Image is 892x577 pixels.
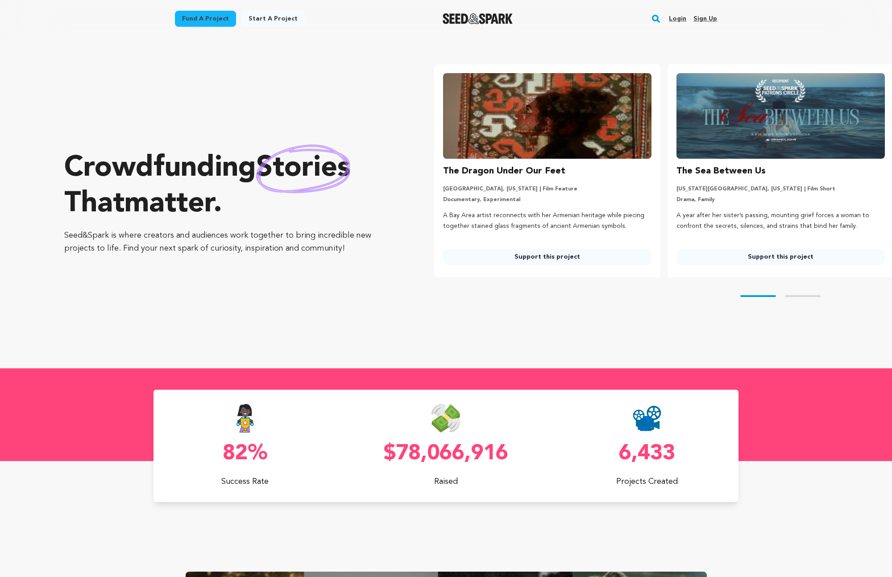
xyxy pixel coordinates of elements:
a: Support this project [676,249,885,265]
h3: The Sea Between Us [676,164,766,178]
a: Login [669,12,686,26]
p: Crowdfunding that . [64,151,398,222]
img: The Sea Between Us image [676,73,885,159]
p: Seed&Spark is where creators and audiences work together to bring incredible new projects to life... [64,229,398,255]
p: Documentary, Experimental [443,196,651,203]
img: Seed&Spark Success Rate Icon [231,404,259,433]
p: Drama, Family [676,196,885,203]
p: Projects Created [556,475,738,488]
a: Support this project [443,249,651,265]
p: [GEOGRAPHIC_DATA], [US_STATE] | Film Feature [443,185,651,193]
img: hand sketched image [256,144,350,193]
p: 6,433 [556,443,738,465]
img: Seed&Spark Logo Dark Mode [443,13,513,24]
p: [US_STATE][GEOGRAPHIC_DATA], [US_STATE] | Film Short [676,185,885,193]
p: A year after her sister’s passing, mounting grief forces a woman to confront the secrets, silence... [676,210,885,232]
a: Sign up [693,12,717,26]
p: $78,066,916 [354,443,537,465]
img: Seed&Spark Projects Created Icon [633,404,661,433]
a: Fund a project [175,11,236,27]
p: 82% [154,443,336,465]
h3: The Dragon Under Our Feet [443,164,565,178]
p: A Bay Area artist reconnects with her Armenian heritage while piecing together stained glass frag... [443,210,651,232]
a: Seed&Spark Homepage [443,13,513,24]
a: Start a project [241,11,305,27]
p: Raised [354,475,537,488]
p: Success Rate [154,475,336,488]
span: matter [124,190,213,218]
img: The Dragon Under Our Feet image [443,73,651,159]
img: Seed&Spark Money Raised Icon [431,404,460,433]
